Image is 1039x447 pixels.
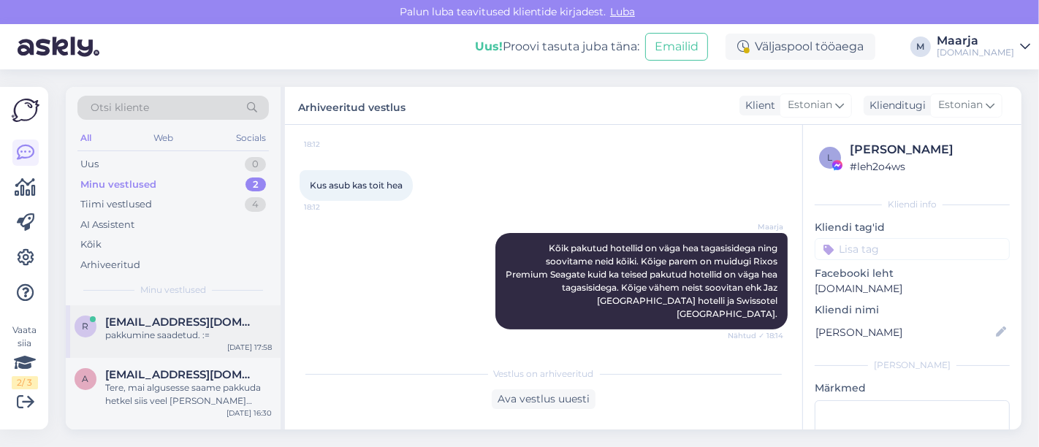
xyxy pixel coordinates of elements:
[850,158,1005,175] div: # leh2o4ws
[815,359,1010,372] div: [PERSON_NAME]
[815,381,1010,396] p: Märkmed
[140,283,206,297] span: Minu vestlused
[864,98,926,113] div: Klienditugi
[828,152,833,163] span: l
[105,329,272,342] div: pakkumine saadetud. :=
[815,266,1010,281] p: Facebooki leht
[475,38,639,56] div: Proovi tasuta juba täna:
[80,197,152,212] div: Tiimi vestlused
[728,330,783,341] span: Nähtud ✓ 18:14
[815,220,1010,235] p: Kliendi tag'id
[105,368,257,381] span: annesang63@gmail.com
[77,129,94,148] div: All
[815,302,1010,318] p: Kliendi nimi
[645,33,708,61] button: Emailid
[310,180,403,191] span: Kus asub kas toit hea
[815,281,1010,297] p: [DOMAIN_NAME]
[304,139,359,150] span: 18:12
[80,177,156,192] div: Minu vestlused
[788,97,832,113] span: Estonian
[91,100,149,115] span: Otsi kliente
[151,129,177,148] div: Web
[227,342,272,353] div: [DATE] 17:58
[910,37,931,57] div: M
[105,381,272,408] div: Tere, mai algusesse saame pakkuda hetkel siis veel [PERSON_NAME] [PERSON_NAME] reise ning hinnad ...
[938,97,983,113] span: Estonian
[80,218,134,232] div: AI Assistent
[506,242,780,319] span: Kõik pakutud hotellid on väga hea tagasisidega ning soovitame neid kõiki. Kõige parem on muidugi ...
[245,197,266,212] div: 4
[726,34,875,60] div: Väljaspool tööaega
[246,177,266,192] div: 2
[815,198,1010,211] div: Kliendi info
[83,373,89,384] span: a
[80,237,102,252] div: Kõik
[475,39,503,53] b: Uus!
[937,35,1014,47] div: Maarja
[494,367,594,381] span: Vestlus on arhiveeritud
[12,324,38,389] div: Vaata siia
[937,35,1030,58] a: Maarja[DOMAIN_NAME]
[850,141,1005,158] div: [PERSON_NAME]
[304,202,359,213] span: 18:12
[728,221,783,232] span: Maarja
[227,408,272,419] div: [DATE] 16:30
[245,157,266,172] div: 0
[937,47,1014,58] div: [DOMAIN_NAME]
[233,129,269,148] div: Socials
[80,258,140,272] div: Arhiveeritud
[815,324,993,340] input: Lisa nimi
[80,157,99,172] div: Uus
[492,389,595,409] div: Ava vestlus uuesti
[606,5,639,18] span: Luba
[739,98,775,113] div: Klient
[105,316,257,329] span: riivo.juhansoo@gmail.com
[298,96,406,115] label: Arhiveeritud vestlus
[83,321,89,332] span: r
[815,238,1010,260] input: Lisa tag
[12,99,39,122] img: Askly Logo
[12,376,38,389] div: 2 / 3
